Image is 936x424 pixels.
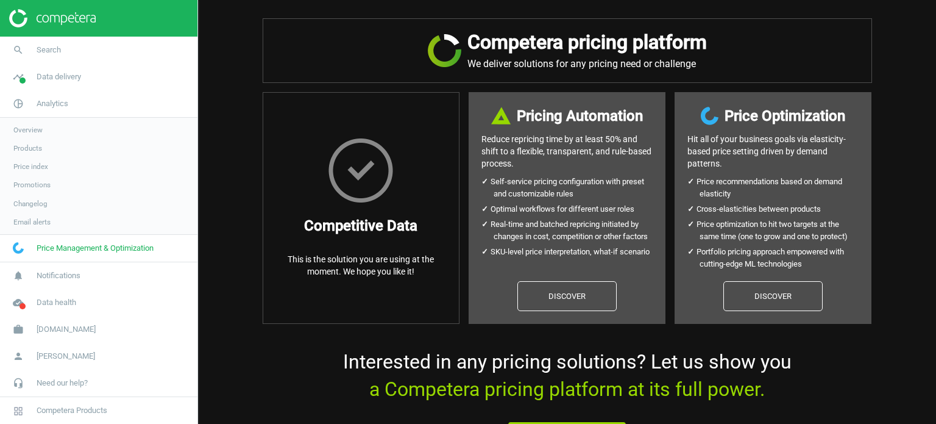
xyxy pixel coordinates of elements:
p: We deliver solutions for any pricing need or challenge [467,58,707,70]
li: Real-time and batched repricing initiated by changes in cost, competition or other factors [494,218,653,243]
span: Data delivery [37,71,81,82]
i: search [7,38,30,62]
li: Price optimization to hit two targets at the same time (one to grow and one to protect) [700,218,859,243]
span: Products [13,143,42,153]
span: Search [37,45,61,56]
li: Portfolio pricing approach empowered with cutting-edge ML technologies [700,246,859,270]
span: Changelog [13,199,48,209]
span: Need our help? [37,378,88,389]
span: Price index [13,162,48,171]
img: DI+PfHAOTJwAAAAASUVORK5CYII= [491,107,511,124]
i: pie_chart_outlined [7,92,30,115]
i: cloud_done [7,291,30,314]
img: wGWNvw8QSZomAAAAABJRU5ErkJggg== [13,242,24,254]
img: ajHJNr6hYgQAAAAASUVORK5CYII= [9,9,96,27]
span: Notifications [37,270,80,281]
p: Hit all of your business goals via elasticity- based price setting driven by demand patterns. [687,133,859,170]
li: Cross-elasticities between products [700,203,859,215]
h3: Pricing Automation [517,105,643,127]
img: wGWNvw8QSZomAAAAABJRU5ErkJggg== [701,107,718,125]
p: This is the solution you are using at the moment. We hope you like it! [275,253,447,278]
li: SKU-level price interpretation, what-if scenario [494,246,653,258]
span: Overview [13,125,43,135]
h3: Competitive Data [304,215,417,237]
img: JRVR7TKHubxRX4WiWFsHXLVQu3oYgKr0EdU6k5jjvBYYAAAAAElFTkSuQmCC [428,34,461,67]
span: a Competera pricing platform at its full power. [369,378,765,401]
span: Price Management & Optimization [37,243,154,254]
span: Competera Products [37,405,107,416]
h3: Price Optimization [725,105,845,127]
i: headset_mic [7,372,30,395]
p: Reduce repricing time by at least 50% and shift to a flexible, transparent, and rule-based process. [481,133,653,170]
span: Data health [37,297,76,308]
p: Interested in any pricing solutions? Let us show you [263,348,872,403]
span: [DOMAIN_NAME] [37,324,96,335]
span: Promotions [13,180,51,190]
span: [PERSON_NAME] [37,351,95,362]
i: timeline [7,65,30,88]
li: Optimal workflows for different user roles [494,203,653,215]
li: Self-service pricing configuration with preset and customizable rules [494,176,653,200]
i: person [7,345,30,368]
span: Analytics [37,98,68,109]
span: Email alerts [13,217,51,227]
img: HxscrLsMTvcLXxPnqlhRQhRi+upeiQYiT7g7j1jdpu6T9n6zgWWHzG7gAAAABJRU5ErkJggg== [328,138,393,203]
h2: Competera pricing platform [467,31,707,54]
a: Discover [517,281,617,312]
a: Discover [723,281,823,312]
i: notifications [7,264,30,287]
li: Price recommendations based on demand elasticity [700,176,859,200]
i: work [7,318,30,341]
